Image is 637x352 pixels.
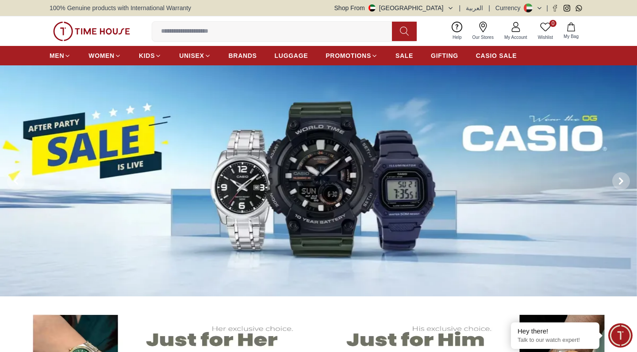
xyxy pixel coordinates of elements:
a: WOMEN [88,48,121,64]
a: Help [447,20,467,42]
span: 0 [549,20,556,27]
a: Whatsapp [576,5,582,11]
a: BRANDS [229,48,257,64]
a: GIFTING [431,48,458,64]
span: BRANDS [229,51,257,60]
span: My Account [501,34,531,41]
a: PROMOTIONS [326,48,378,64]
a: Instagram [564,5,570,11]
div: Chat Widget [608,323,633,348]
a: SALE [395,48,413,64]
a: CASIO SALE [476,48,517,64]
div: Currency [495,4,524,12]
span: Wishlist [534,34,556,41]
span: CASIO SALE [476,51,517,60]
span: UNISEX [179,51,204,60]
span: WOMEN [88,51,115,60]
button: My Bag [558,21,584,42]
p: Talk to our watch expert! [518,337,593,344]
span: LUGGAGE [275,51,308,60]
span: 100% Genuine products with International Warranty [50,4,191,12]
span: MEN [50,51,64,60]
span: KIDS [139,51,155,60]
span: Help [449,34,465,41]
a: KIDS [139,48,161,64]
img: ... [53,22,130,41]
img: United Arab Emirates [368,4,376,11]
a: 0Wishlist [533,20,558,42]
span: My Bag [560,33,582,40]
span: Our Stores [469,34,497,41]
button: Shop From[GEOGRAPHIC_DATA] [334,4,454,12]
button: العربية [466,4,483,12]
span: | [459,4,461,12]
span: GIFTING [431,51,458,60]
a: UNISEX [179,48,211,64]
span: | [488,4,490,12]
div: Hey there! [518,327,593,336]
span: SALE [395,51,413,60]
a: LUGGAGE [275,48,308,64]
a: MEN [50,48,71,64]
a: Facebook [552,5,558,11]
span: PROMOTIONS [326,51,371,60]
span: | [546,4,548,12]
a: Our Stores [467,20,499,42]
